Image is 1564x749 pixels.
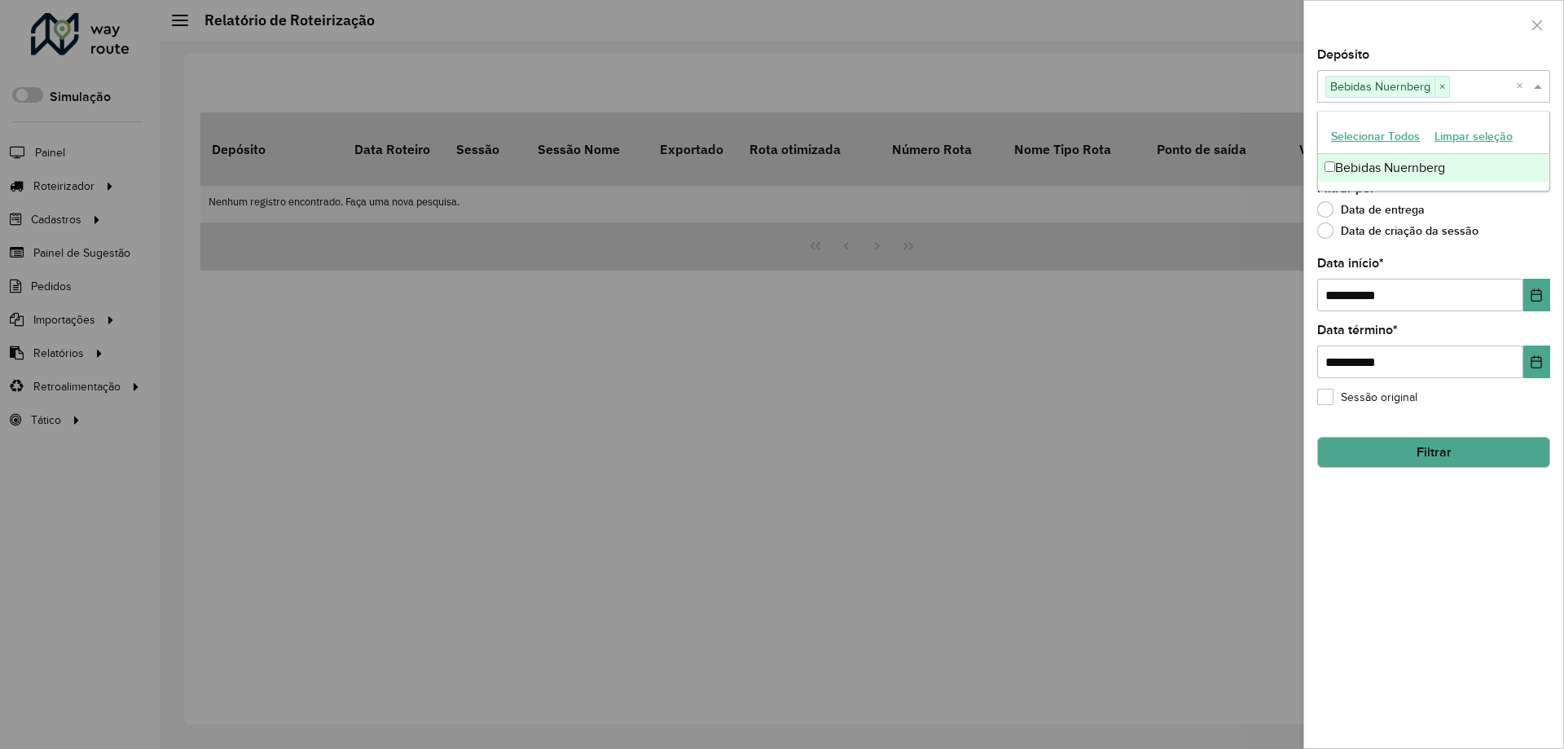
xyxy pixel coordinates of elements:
[1427,124,1520,149] button: Limpar seleção
[1318,154,1549,182] div: Bebidas Nuernberg
[1317,111,1550,192] ng-dropdown-panel: Options list
[1324,124,1427,149] button: Selecionar Todos
[1434,77,1449,97] span: ×
[1317,320,1398,340] label: Data término
[1516,77,1530,96] span: Clear all
[1326,77,1434,96] span: Bebidas Nuernberg
[1317,222,1478,239] label: Data de criação da sessão
[1317,45,1369,64] label: Depósito
[1317,201,1425,218] label: Data de entrega
[1317,389,1417,406] label: Sessão original
[1523,346,1550,378] button: Choose Date
[1317,253,1384,273] label: Data início
[1523,279,1550,311] button: Choose Date
[1317,437,1550,468] button: Filtrar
